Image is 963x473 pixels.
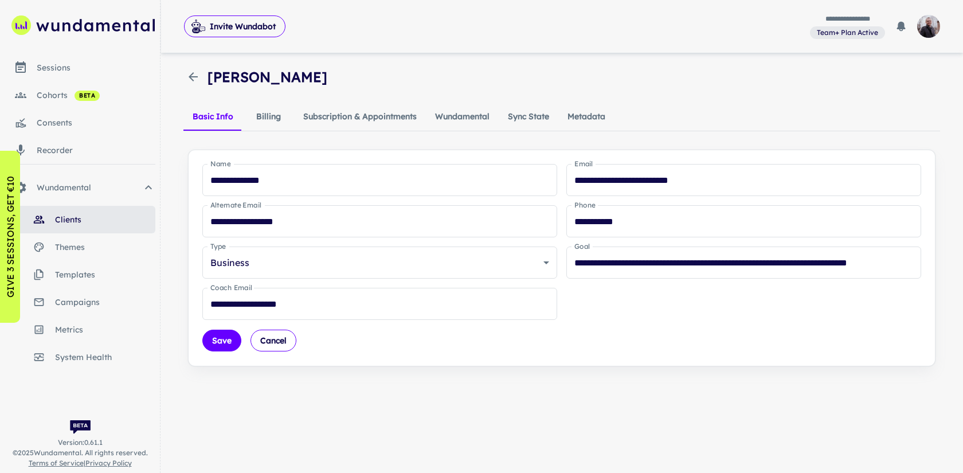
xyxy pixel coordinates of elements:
[5,109,155,136] a: consents
[37,89,155,101] div: cohorts
[5,233,155,261] a: themes
[5,288,155,316] a: campaigns
[210,283,252,292] label: Coach Email
[210,159,230,169] label: Name
[37,181,142,194] span: Wundamental
[242,103,294,131] button: Billing
[55,241,155,253] span: themes
[5,261,155,288] a: templates
[426,103,499,131] button: Wundamental
[574,241,590,251] label: Goal
[5,54,155,81] a: sessions
[499,103,558,131] button: Sync State
[3,176,17,298] p: GIVE 3 SESSIONS, GET €10
[250,330,296,351] button: Cancel
[202,330,241,351] button: Save
[574,200,596,210] label: Phone
[55,296,155,308] span: campaigns
[5,316,155,343] a: metrics
[812,28,883,38] span: Team+ Plan Active
[37,144,155,157] div: recorder
[574,159,593,169] label: Email
[208,67,327,87] h4: [PERSON_NAME]
[55,323,155,336] span: metrics
[810,26,885,38] span: View and manage your current plan and billing details.
[184,15,285,38] span: Invite Wundabot to record a meeting
[5,174,155,201] div: Wundamental
[37,116,155,129] div: consents
[5,136,155,164] a: recorder
[210,200,261,210] label: Alternate Email
[55,268,155,281] span: templates
[558,103,614,131] button: Metadata
[183,103,940,131] div: client detail tabs
[917,15,940,38] img: photoURL
[5,206,155,233] a: clients
[210,241,226,251] label: Type
[29,458,132,468] span: |
[294,103,426,131] button: Subscription & Appointments
[75,91,100,100] span: beta
[55,351,155,363] span: system health
[184,15,285,37] button: Invite Wundabot
[5,81,155,109] a: cohorts beta
[183,103,242,131] button: Basic Info
[85,459,132,467] a: Privacy Policy
[58,437,103,448] span: Version: 0.61.1
[37,61,155,74] div: sessions
[5,343,155,371] a: system health
[810,25,885,40] a: View and manage your current plan and billing details.
[29,459,84,467] a: Terms of Service
[55,213,155,226] span: clients
[202,247,557,279] div: Business
[13,448,148,458] span: © 2025 Wundamental. All rights reserved.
